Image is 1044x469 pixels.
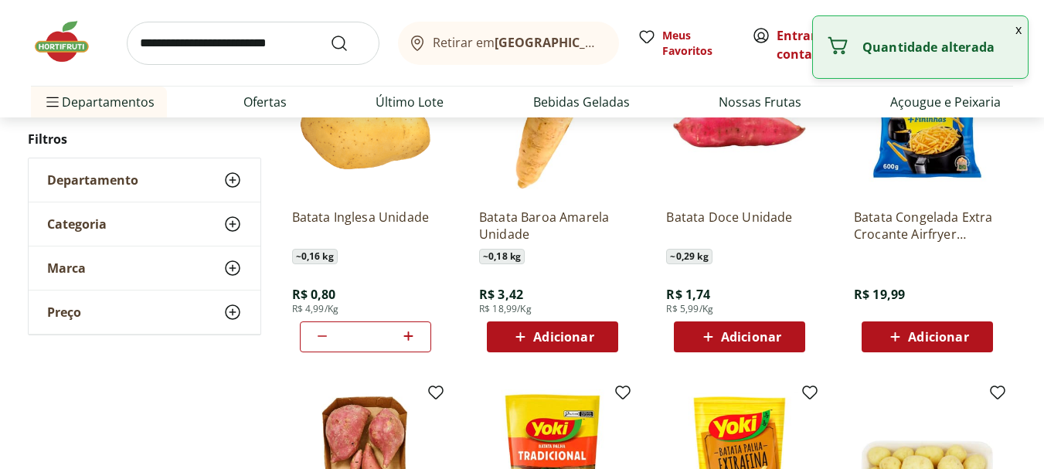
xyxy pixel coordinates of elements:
[479,249,525,264] span: ~ 0,18 kg
[479,49,626,196] img: Batata Baroa Amarela Unidade
[292,286,336,303] span: R$ 0,80
[1009,16,1028,42] button: Fechar notificação
[908,331,968,343] span: Adicionar
[777,27,862,63] a: Criar conta
[29,246,260,290] button: Marca
[666,286,710,303] span: R$ 1,74
[43,83,62,121] button: Menu
[638,28,733,59] a: Meus Favoritos
[533,331,593,343] span: Adicionar
[719,93,801,111] a: Nossas Frutas
[666,209,813,243] a: Batata Doce Unidade
[854,49,1001,196] img: Batata Congelada Extra Crocante Airfryer Mccain 600g
[47,260,86,276] span: Marca
[28,124,261,155] h2: Filtros
[533,93,630,111] a: Bebidas Geladas
[662,28,733,59] span: Meus Favoritos
[862,321,993,352] button: Adicionar
[376,93,444,111] a: Último Lote
[47,304,81,320] span: Preço
[777,27,816,44] a: Entrar
[243,93,287,111] a: Ofertas
[666,303,713,315] span: R$ 5,99/Kg
[721,331,781,343] span: Adicionar
[666,249,712,264] span: ~ 0,29 kg
[890,93,1001,111] a: Açougue e Peixaria
[854,209,1001,243] a: Batata Congelada Extra Crocante Airfryer Mccain 600g
[47,172,138,188] span: Departamento
[487,321,618,352] button: Adicionar
[127,22,379,65] input: search
[292,249,338,264] span: ~ 0,16 kg
[479,209,626,243] a: Batata Baroa Amarela Unidade
[479,286,523,303] span: R$ 3,42
[292,303,339,315] span: R$ 4,99/Kg
[777,26,845,63] span: ou
[674,321,805,352] button: Adicionar
[43,83,155,121] span: Departamentos
[292,49,439,196] img: Batata Inglesa Unidade
[31,19,108,65] img: Hortifruti
[666,49,813,196] img: Batata Doce Unidade
[398,22,619,65] button: Retirar em[GEOGRAPHIC_DATA]/[GEOGRAPHIC_DATA]
[479,303,532,315] span: R$ 18,99/Kg
[29,291,260,334] button: Preço
[862,39,1015,55] p: Quantidade alterada
[29,158,260,202] button: Departamento
[495,34,755,51] b: [GEOGRAPHIC_DATA]/[GEOGRAPHIC_DATA]
[29,202,260,246] button: Categoria
[854,286,905,303] span: R$ 19,99
[292,209,439,243] a: Batata Inglesa Unidade
[47,216,107,232] span: Categoria
[330,34,367,53] button: Submit Search
[433,36,604,49] span: Retirar em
